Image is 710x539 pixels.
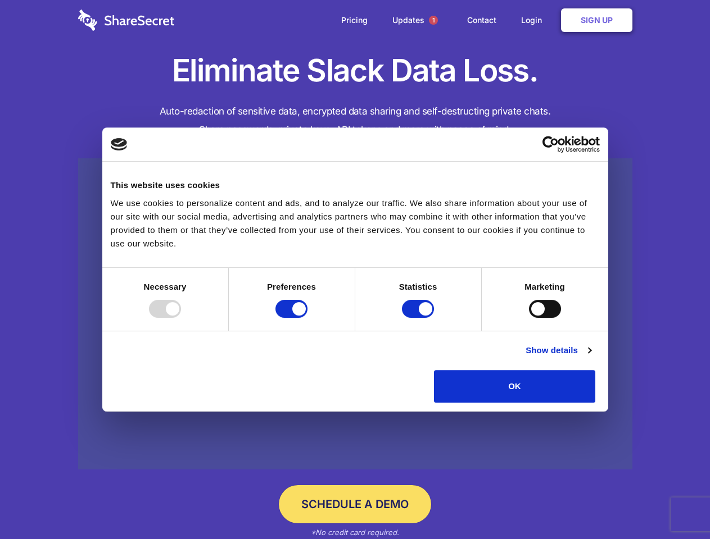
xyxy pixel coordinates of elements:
a: Pricing [330,3,379,38]
h4: Auto-redaction of sensitive data, encrypted data sharing and self-destructing private chats. Shar... [78,102,632,139]
h1: Eliminate Slack Data Loss. [78,51,632,91]
img: logo-wordmark-white-trans-d4663122ce5f474addd5e946df7df03e33cb6a1c49d2221995e7729f52c070b2.svg [78,10,174,31]
strong: Necessary [144,282,187,291]
a: Login [510,3,559,38]
strong: Preferences [267,282,316,291]
span: 1 [429,16,438,25]
a: Sign Up [561,8,632,32]
strong: Marketing [524,282,565,291]
a: Schedule a Demo [279,485,431,523]
div: This website uses cookies [111,179,600,192]
a: Contact [456,3,508,38]
a: Show details [526,344,591,357]
strong: Statistics [399,282,437,291]
div: We use cookies to personalize content and ads, and to analyze our traffic. We also share informat... [111,197,600,250]
button: OK [434,370,595,403]
a: Wistia video thumbnail [78,158,632,470]
em: *No credit card required. [311,528,399,537]
a: Usercentrics Cookiebot - opens in a new window [501,136,600,153]
img: logo [111,138,128,150]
